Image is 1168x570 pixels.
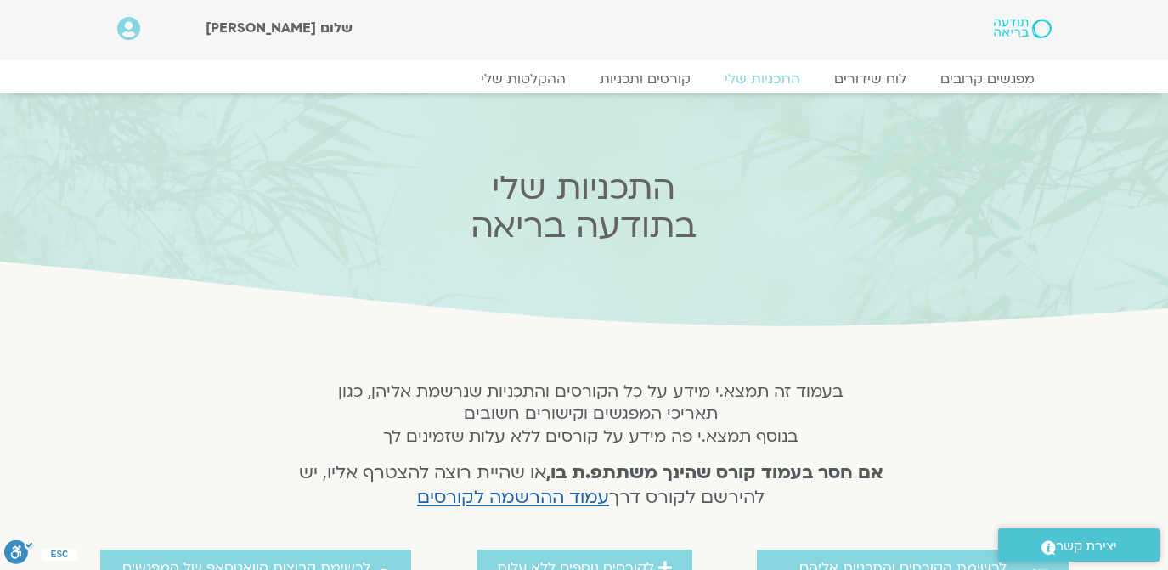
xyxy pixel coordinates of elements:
h4: או שהיית רוצה להצטרף אליו, יש להירשם לקורס דרך [276,461,906,511]
h2: התכניות שלי בתודעה בריאה [251,169,917,245]
span: שלום [PERSON_NAME] [206,19,353,37]
nav: Menu [117,71,1052,87]
a: לוח שידורים [817,71,923,87]
a: קורסים ותכניות [583,71,708,87]
a: יצירת קשר [998,528,1160,562]
a: עמוד ההרשמה לקורסים [417,485,609,510]
a: ההקלטות שלי [464,71,583,87]
strong: אם חסר בעמוד קורס שהינך משתתפ.ת בו, [546,460,883,485]
h5: בעמוד זה תמצא.י מידע על כל הקורסים והתכניות שנרשמת אליהן, כגון תאריכי המפגשים וקישורים חשובים בנו... [276,381,906,448]
a: התכניות שלי [708,71,817,87]
a: מפגשים קרובים [923,71,1052,87]
span: יצירת קשר [1056,535,1117,558]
